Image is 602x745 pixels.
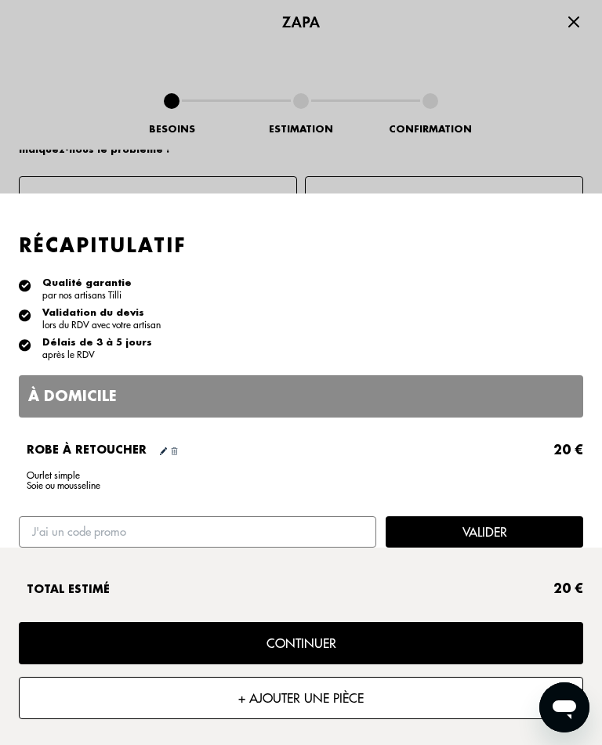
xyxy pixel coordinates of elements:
div: Qualité garantie [42,278,132,288]
img: icon list info [19,278,31,292]
div: par nos artisans Tilli [42,291,132,300]
span: 20 € [553,583,583,595]
img: Éditer [160,447,167,455]
input: J'ai un code promo [19,516,376,548]
div: Affirmez une allure sophistiquée avec le gilet Noun. Ce modèle noir en maille côtelée épouse la s... [419,203,586,610]
iframe: Bouton de lancement de la fenêtre de messagerie [539,682,589,732]
img: icon list info [19,338,31,352]
span: Ourlet simple [27,471,583,481]
button: Continuer [19,622,583,664]
img: icon list info [19,308,31,322]
div: après le RDV [42,350,152,360]
h2: Total estimé [27,582,544,597]
div: À domicile [19,375,583,418]
button: Valider [386,516,583,548]
img: Supprimer [171,447,178,455]
span: 20 € [553,444,583,457]
div: lors du RDV avec votre artisan [42,320,161,330]
span: Soie ou mousseline [27,481,100,491]
div: Validation du devis [42,308,161,317]
h2: Robe à retoucher [27,443,147,457]
div: Délais de 3 à 5 jours [42,338,152,347]
button: + Ajouter une pièce [19,677,583,719]
div: Besoin d’une retouche ? avec un artisan [PERSON_NAME]. [419,544,586,595]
